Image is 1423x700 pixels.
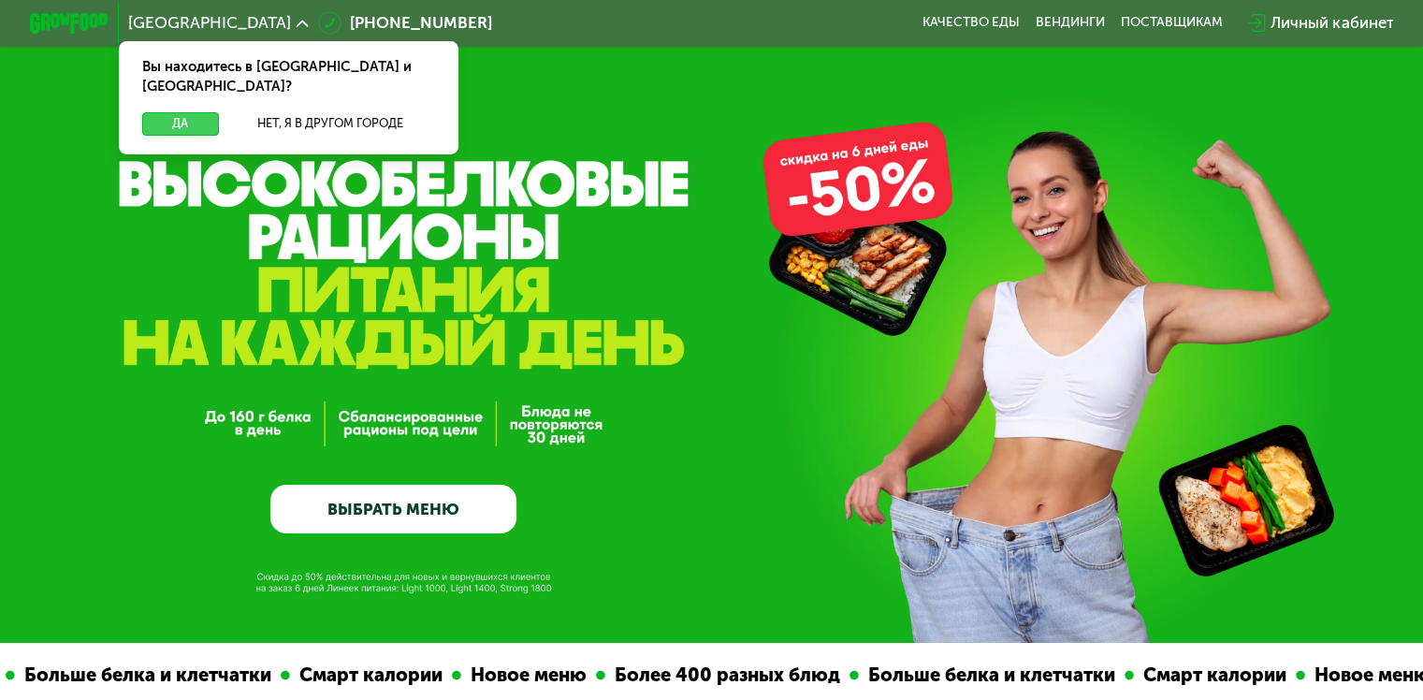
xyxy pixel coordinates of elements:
div: Личный кабинет [1271,11,1393,35]
span: [GEOGRAPHIC_DATA] [128,15,291,31]
a: [PHONE_NUMBER] [318,11,492,35]
a: Вендинги [1036,15,1105,31]
div: Больше белка и клетчатки [13,661,279,690]
a: Качество еды [922,15,1020,31]
div: Новое меню [459,661,594,690]
button: Нет, я в другом городе [226,112,435,136]
div: Больше белка и клетчатки [857,661,1123,690]
div: Вы находитесь в [GEOGRAPHIC_DATA] и [GEOGRAPHIC_DATA]? [119,41,458,112]
a: ВЫБРАТЬ МЕНЮ [270,485,516,534]
div: Более 400 разных блюд [603,661,848,690]
div: поставщикам [1121,15,1223,31]
div: Смарт калории [288,661,450,690]
button: Да [142,112,218,136]
div: Смарт калории [1132,661,1294,690]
